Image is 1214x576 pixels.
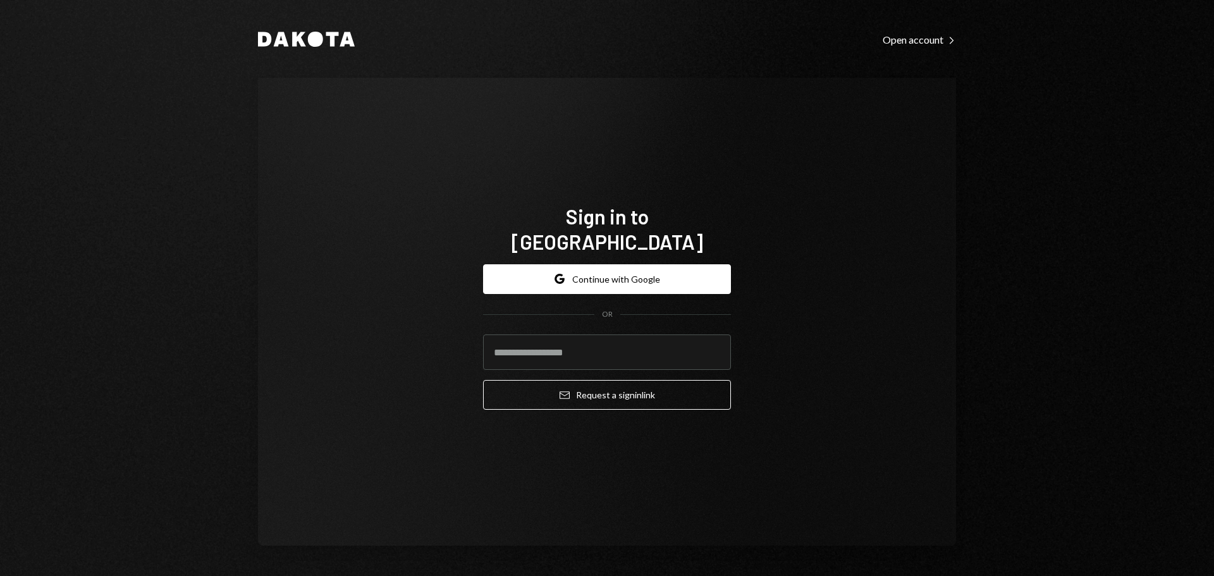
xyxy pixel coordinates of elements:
div: Open account [883,34,956,46]
a: Open account [883,32,956,46]
div: OR [602,309,613,320]
button: Request a signinlink [483,380,731,410]
h1: Sign in to [GEOGRAPHIC_DATA] [483,204,731,254]
button: Continue with Google [483,264,731,294]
